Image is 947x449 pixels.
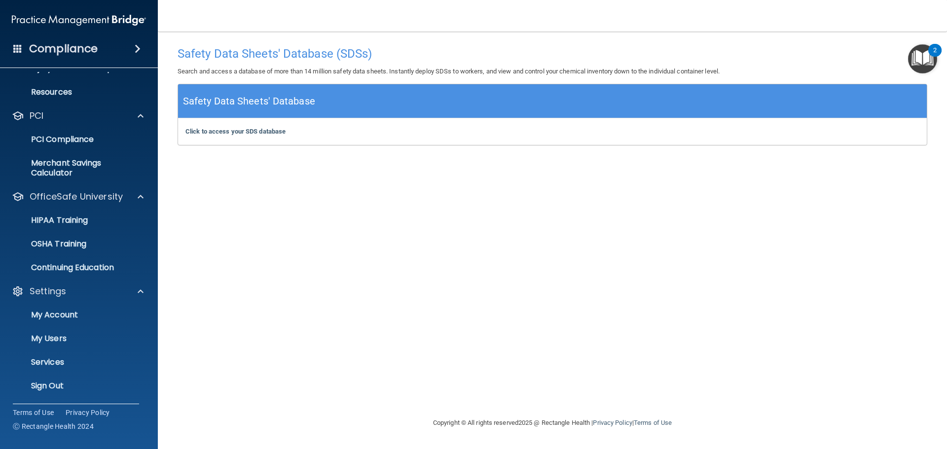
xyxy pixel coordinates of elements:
img: PMB logo [12,10,146,30]
a: OfficeSafe University [12,191,144,203]
p: Continuing Education [6,263,141,273]
p: OfficeSafe University [30,191,123,203]
p: My Users [6,334,141,344]
p: Sign Out [6,381,141,391]
p: Merchant Savings Calculator [6,158,141,178]
h5: Safety Data Sheets' Database [183,93,315,110]
a: Settings [12,285,144,297]
div: Copyright © All rights reserved 2025 @ Rectangle Health | | [372,407,732,439]
a: Privacy Policy [593,419,632,426]
a: Terms of Use [634,419,672,426]
span: Ⓒ Rectangle Health 2024 [13,421,94,431]
p: Search and access a database of more than 14 million safety data sheets. Instantly deploy SDSs to... [178,66,927,77]
p: Injury and Illness Report [6,64,141,73]
p: HIPAA Training [6,215,88,225]
p: Settings [30,285,66,297]
button: Open Resource Center, 2 new notifications [908,44,937,73]
p: PCI Compliance [6,135,141,144]
a: Click to access your SDS database [185,128,286,135]
p: OSHA Training [6,239,86,249]
p: Services [6,357,141,367]
div: 2 [933,50,937,63]
a: PCI [12,110,144,122]
p: PCI [30,110,43,122]
h4: Compliance [29,42,98,56]
h4: Safety Data Sheets' Database (SDSs) [178,47,927,60]
p: My Account [6,310,141,320]
a: Privacy Policy [66,408,110,417]
p: Resources [6,87,141,97]
a: Terms of Use [13,408,54,417]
